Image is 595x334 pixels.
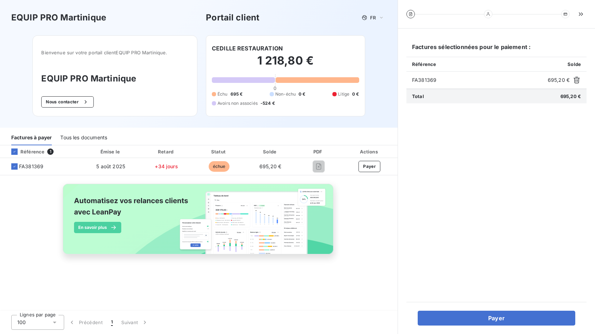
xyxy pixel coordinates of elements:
[141,148,191,155] div: Retard
[568,61,581,67] span: Solde
[299,91,305,97] span: 0 €
[19,163,43,170] span: FA381369
[6,148,44,155] div: Référence
[274,85,276,91] span: 0
[17,319,26,326] span: 100
[246,148,294,155] div: Solde
[418,311,575,326] button: Payer
[206,11,259,24] h3: Portail client
[217,91,228,97] span: Échu
[195,148,244,155] div: Statut
[358,161,380,172] button: Payer
[412,61,436,67] span: Référence
[560,93,581,99] span: 695,20 €
[260,100,275,107] span: -524 €
[412,93,424,99] span: Total
[212,54,359,75] h2: 1 218,80 €
[343,148,396,155] div: Actions
[83,148,138,155] div: Émise le
[41,72,189,85] h3: EQUIP PRO Martinique
[64,315,107,330] button: Précédent
[96,163,125,169] span: 5 août 2025
[11,130,52,145] div: Factures à payer
[155,163,178,169] span: +34 jours
[60,130,107,145] div: Tous les documents
[338,91,349,97] span: Litige
[41,96,93,108] button: Nous contacter
[111,319,113,326] span: 1
[297,148,340,155] div: PDF
[231,91,243,97] span: 695 €
[11,11,106,24] h3: EQUIP PRO Martinique
[548,77,570,84] span: 695,20 €
[370,15,376,20] span: FR
[56,180,341,266] img: banner
[352,91,359,97] span: 0 €
[212,44,283,53] h6: CEDILLE RESTAURATION
[209,161,230,172] span: échue
[275,91,296,97] span: Non-échu
[107,315,117,330] button: 1
[47,148,54,155] span: 1
[406,43,587,57] h6: Factures sélectionnées pour le paiement :
[217,100,258,107] span: Avoirs non associés
[117,315,153,330] button: Suivant
[259,163,281,169] span: 695,20 €
[412,77,545,84] span: FA381369
[41,50,189,55] span: Bienvenue sur votre portail client EQUIP PRO Martinique .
